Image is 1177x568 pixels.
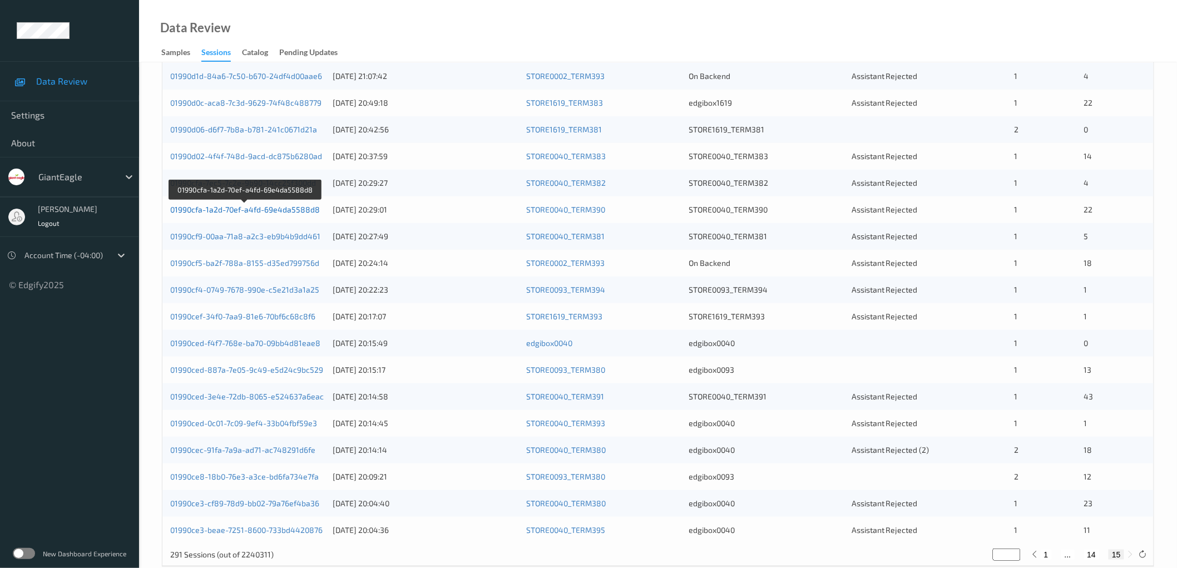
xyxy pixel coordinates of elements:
[852,98,918,107] span: Assistant Rejected
[689,177,844,189] div: STORE0040_TERM382
[1014,418,1017,428] span: 1
[526,71,605,81] a: STORE0002_TERM393
[1084,258,1092,268] span: 18
[689,498,844,509] div: edgibox0040
[333,498,518,509] div: [DATE] 20:04:40
[170,205,320,214] a: 01990cfa-1a2d-70ef-a4fd-69e4da5588d8
[1084,418,1087,428] span: 1
[852,498,918,508] span: Assistant Rejected
[852,392,918,401] span: Assistant Rejected
[852,178,918,187] span: Assistant Rejected
[1014,445,1018,455] span: 2
[689,124,844,135] div: STORE1619_TERM381
[689,418,844,429] div: edgibox0040
[852,71,918,81] span: Assistant Rejected
[1014,125,1018,134] span: 2
[689,258,844,269] div: On Backend
[526,205,605,214] a: STORE0040_TERM390
[279,45,349,61] a: Pending Updates
[526,338,572,348] a: edgibox0040
[1061,550,1075,560] button: ...
[333,284,518,295] div: [DATE] 20:22:23
[333,124,518,135] div: [DATE] 20:42:56
[526,312,602,321] a: STORE1619_TERM393
[526,365,605,374] a: STORE0093_TERM380
[170,285,319,294] a: 01990cf4-0749-7678-990e-c5e21d3a1a25
[1084,472,1092,481] span: 12
[1014,312,1017,321] span: 1
[333,177,518,189] div: [DATE] 20:29:27
[689,204,844,215] div: STORE0040_TERM390
[1014,365,1017,374] span: 1
[333,418,518,429] div: [DATE] 20:14:45
[1014,98,1017,107] span: 1
[170,549,274,560] p: 291 Sessions (out of 2240311)
[689,444,844,456] div: edgibox0040
[333,525,518,536] div: [DATE] 20:04:36
[1084,231,1089,241] span: 5
[1014,338,1017,348] span: 1
[161,45,201,61] a: Samples
[1084,550,1100,560] button: 14
[1109,550,1124,560] button: 15
[1084,178,1089,187] span: 4
[333,364,518,376] div: [DATE] 20:15:17
[526,392,604,401] a: STORE0040_TERM391
[689,71,844,82] div: On Backend
[170,178,316,187] a: 01990cfa-7ec5-7c2e-9b90-14cc25f300dd
[852,151,918,161] span: Assistant Rejected
[1084,285,1087,294] span: 1
[1084,392,1094,401] span: 43
[333,311,518,322] div: [DATE] 20:17:07
[201,45,242,62] a: Sessions
[1084,498,1093,508] span: 23
[852,285,918,294] span: Assistant Rejected
[1014,205,1017,214] span: 1
[526,178,606,187] a: STORE0040_TERM382
[170,338,320,348] a: 01990ced-f4f7-768e-ba70-09bb4d81eae8
[170,71,322,81] a: 01990d1d-84a6-7c50-b670-24df4d00aae6
[689,231,844,242] div: STORE0040_TERM381
[170,312,315,321] a: 01990cef-34f0-7aa9-81e6-70bf6c68c8f6
[242,45,279,61] a: Catalog
[333,204,518,215] div: [DATE] 20:29:01
[689,151,844,162] div: STORE0040_TERM383
[1014,151,1017,161] span: 1
[333,391,518,402] div: [DATE] 20:14:58
[526,231,605,241] a: STORE0040_TERM381
[170,258,319,268] a: 01990cf5-ba2f-788a-8155-d35ed799756d
[689,364,844,376] div: edgibox0093
[1014,71,1017,81] span: 1
[852,312,918,321] span: Assistant Rejected
[1041,550,1052,560] button: 1
[1084,338,1089,348] span: 0
[1014,498,1017,508] span: 1
[170,365,323,374] a: 01990ced-887a-7e05-9c49-e5d24c9bc529
[170,445,315,455] a: 01990cec-91fa-7a9a-ad71-ac748291d6fe
[852,445,929,455] span: Assistant Rejected (2)
[689,284,844,295] div: STORE0093_TERM394
[1084,525,1091,535] span: 11
[689,471,844,482] div: edgibox0093
[526,151,606,161] a: STORE0040_TERM383
[689,391,844,402] div: STORE0040_TERM391
[1014,525,1017,535] span: 1
[1014,231,1017,241] span: 1
[1014,178,1017,187] span: 1
[333,471,518,482] div: [DATE] 20:09:21
[1084,125,1089,134] span: 0
[689,338,844,349] div: edgibox0040
[1014,285,1017,294] span: 1
[526,498,606,508] a: STORE0040_TERM380
[526,418,605,428] a: STORE0040_TERM393
[1084,445,1092,455] span: 18
[526,125,602,134] a: STORE1619_TERM381
[170,418,317,428] a: 01990ced-0c01-7c09-9ef4-33b04fbf59e3
[852,205,918,214] span: Assistant Rejected
[1084,151,1092,161] span: 14
[333,71,518,82] div: [DATE] 21:07:42
[333,444,518,456] div: [DATE] 20:14:14
[170,498,319,508] a: 01990ce3-cf89-78d9-bb02-79a76ef4ba36
[1084,365,1092,374] span: 13
[1084,312,1087,321] span: 1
